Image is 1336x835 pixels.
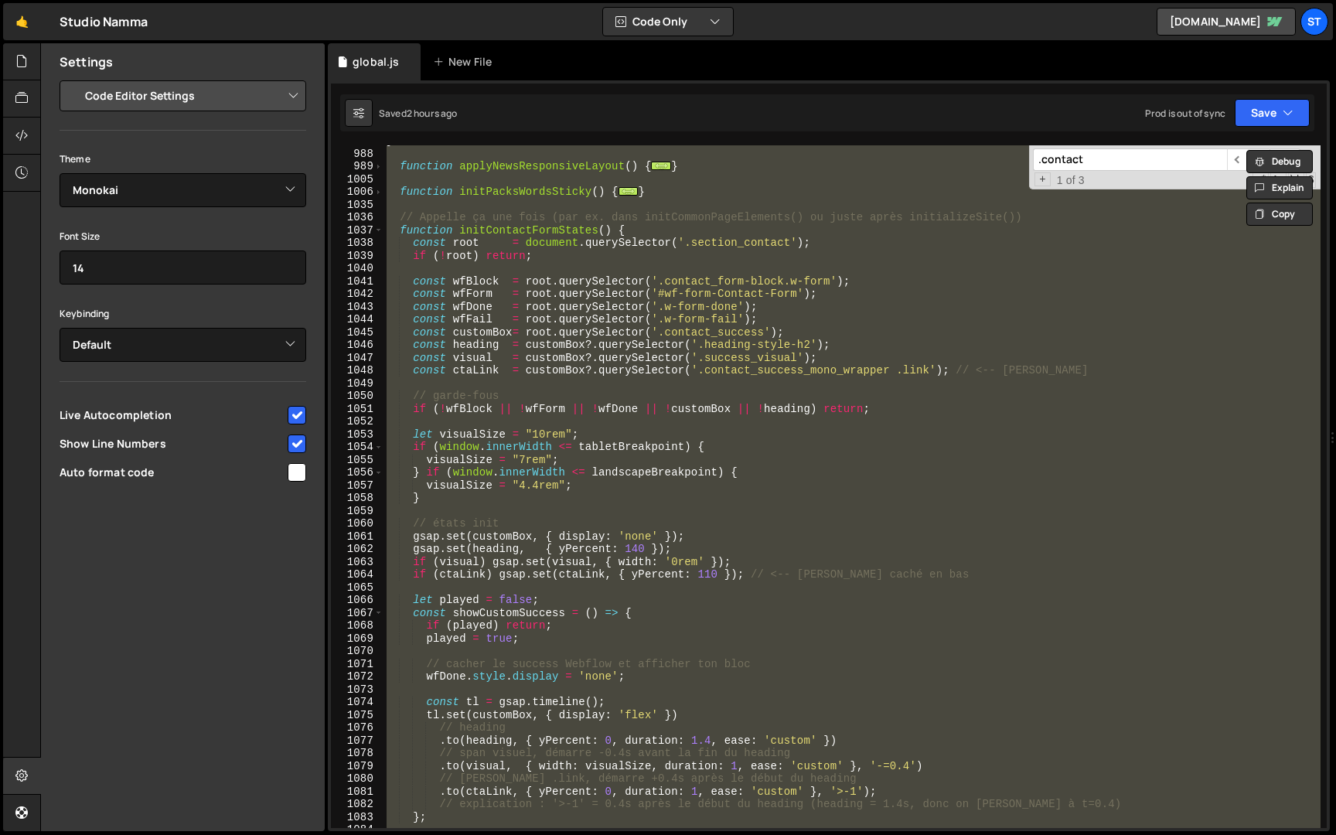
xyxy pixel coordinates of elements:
[331,237,383,250] div: 1038
[331,607,383,620] div: 1067
[331,288,383,301] div: 1042
[60,465,285,480] span: Auto format code
[331,721,383,734] div: 1076
[407,107,458,120] div: 2 hours ago
[331,811,383,824] div: 1083
[379,107,458,120] div: Saved
[331,798,383,811] div: 1082
[331,199,383,212] div: 1035
[331,568,383,581] div: 1064
[60,12,148,31] div: Studio Namma
[331,734,383,748] div: 1077
[331,173,383,186] div: 1005
[331,772,383,786] div: 1080
[331,403,383,416] div: 1051
[603,8,733,36] button: Code Only
[331,224,383,237] div: 1037
[331,581,383,595] div: 1065
[331,262,383,275] div: 1040
[619,187,639,196] span: ...
[331,211,383,224] div: 1036
[331,466,383,479] div: 1056
[331,594,383,607] div: 1066
[331,556,383,569] div: 1063
[331,505,383,518] div: 1059
[331,786,383,799] div: 1081
[331,364,383,377] div: 1048
[331,148,383,161] div: 988
[331,658,383,671] div: 1071
[1145,107,1225,120] div: Prod is out of sync
[331,454,383,467] div: 1055
[60,436,285,452] span: Show Line Numbers
[353,54,399,70] div: global.js
[1157,8,1296,36] a: [DOMAIN_NAME]
[1235,99,1310,127] button: Save
[1246,203,1313,226] button: Copy
[1034,172,1051,187] span: Toggle Replace mode
[331,619,383,632] div: 1068
[60,229,100,244] label: Font Size
[331,352,383,365] div: 1047
[331,339,383,352] div: 1046
[331,543,383,556] div: 1062
[331,683,383,697] div: 1073
[60,152,90,167] label: Theme
[331,275,383,288] div: 1041
[3,3,41,40] a: 🤙
[331,760,383,773] div: 1079
[331,377,383,390] div: 1049
[331,441,383,454] div: 1054
[1051,174,1091,187] span: 1 of 3
[331,415,383,428] div: 1052
[331,709,383,722] div: 1075
[331,670,383,683] div: 1072
[331,747,383,760] div: 1078
[1227,148,1249,171] span: ​
[331,186,383,199] div: 1006
[331,313,383,326] div: 1044
[331,301,383,314] div: 1043
[331,517,383,530] div: 1060
[60,407,285,423] span: Live Autocompletion
[60,306,110,322] label: Keybinding
[1033,148,1227,171] input: Search for
[331,645,383,658] div: 1070
[331,632,383,646] div: 1069
[331,250,383,263] div: 1039
[331,479,383,492] div: 1057
[60,53,113,70] h2: Settings
[331,428,383,441] div: 1053
[1246,176,1313,199] button: Explain
[331,160,383,173] div: 989
[1246,150,1313,173] button: Debug
[651,162,671,170] span: ...
[331,326,383,339] div: 1045
[331,530,383,544] div: 1061
[433,54,498,70] div: New File
[1300,8,1328,36] a: St
[331,390,383,403] div: 1050
[331,492,383,505] div: 1058
[331,696,383,709] div: 1074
